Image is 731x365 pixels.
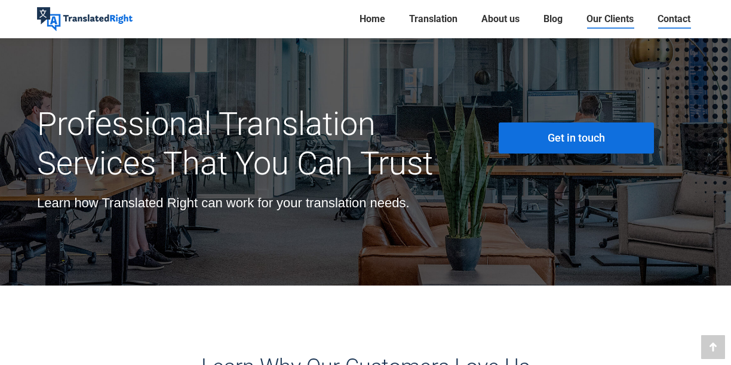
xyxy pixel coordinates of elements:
[37,7,133,31] img: Translated Right
[499,122,654,154] a: Get in touch
[360,13,385,25] span: Home
[658,13,690,25] span: Contact
[548,132,605,144] span: Get in touch
[356,11,389,27] a: Home
[543,13,563,25] span: Blog
[37,105,463,183] h2: Professional Translation Services That You Can Trust
[583,11,637,27] a: Our Clients
[409,13,457,25] span: Translation
[586,13,634,25] span: Our Clients
[654,11,694,27] a: Contact
[406,11,461,27] a: Translation
[37,195,463,211] div: Learn how Translated Right can work for your translation needs.
[478,11,523,27] a: About us
[481,13,520,25] span: About us
[540,11,566,27] a: Blog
